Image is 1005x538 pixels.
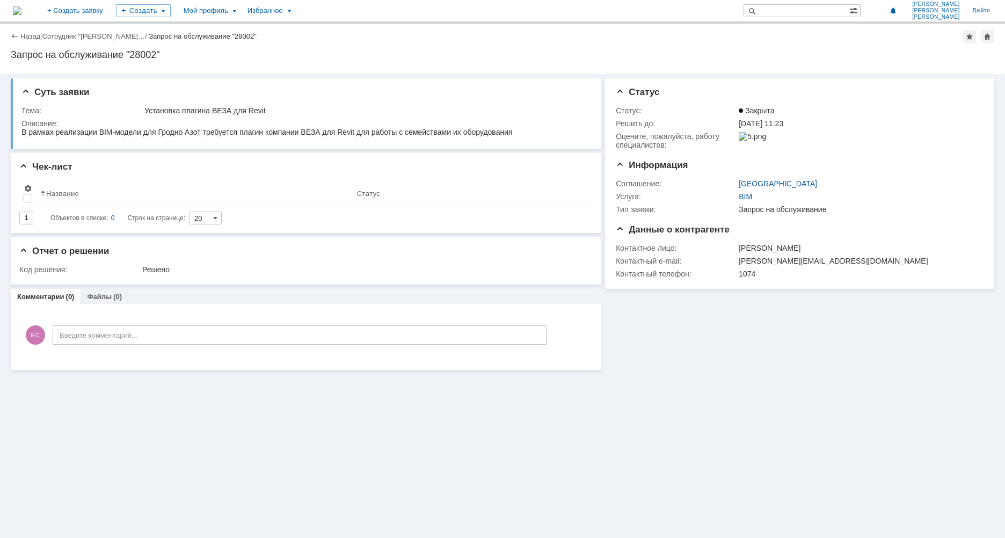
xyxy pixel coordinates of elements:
span: Суть заявки [21,87,89,97]
a: Комментарии [17,293,64,301]
div: 1074 [739,270,978,278]
div: Услуга: [616,192,737,201]
div: (0) [113,293,122,301]
i: Строк на странице: [50,212,185,224]
div: Oцените, пожалуйста, работу специалистов: [616,132,737,149]
span: Закрыта [739,106,774,115]
div: Установка плагина ВЕЗА для Revit [144,106,585,115]
a: Сотрудник "[PERSON_NAME]… [42,32,145,40]
div: Код решения: [19,265,140,274]
div: Тип заявки: [616,205,737,214]
div: Статус [357,190,380,198]
span: Настройки [24,184,32,193]
div: Решить до: [616,119,737,128]
div: Запрос на обслуживание "28002" [149,32,257,40]
div: 0 [111,212,115,224]
a: BIM [739,192,752,201]
img: 5.png [739,132,766,141]
div: Запрос на обслуживание "28002" [11,49,994,60]
span: Объектов в списке: [50,214,108,222]
span: [PERSON_NAME] [912,1,960,8]
div: Добавить в избранное [963,30,976,43]
span: Данные о контрагенте [616,224,730,235]
div: Решено [142,265,585,274]
div: Описание: [21,119,587,128]
a: Файлы [87,293,112,301]
div: Создать [116,4,171,17]
th: Статус [353,180,584,207]
span: Чек-лист [19,162,72,172]
div: / [42,32,149,40]
span: Информация [616,160,688,170]
a: Перейти на домашнюю страницу [13,6,21,15]
div: [PERSON_NAME] [739,244,978,252]
div: Контактный e-mail: [616,257,737,265]
span: ЕС [26,325,45,345]
img: logo [13,6,21,15]
div: (0) [66,293,75,301]
div: | [40,32,42,40]
a: [GEOGRAPHIC_DATA] [739,179,817,188]
span: Отчет о решении [19,246,109,256]
div: Тема: [21,106,142,115]
span: [DATE] 11:23 [739,119,783,128]
div: Соглашение: [616,179,737,188]
div: Сделать домашней страницей [981,30,994,43]
span: [PERSON_NAME] [912,8,960,14]
div: Статус: [616,106,737,115]
div: Контактное лицо: [616,244,737,252]
span: Расширенный поиск [849,5,860,15]
div: [PERSON_NAME][EMAIL_ADDRESS][DOMAIN_NAME] [739,257,978,265]
span: [PERSON_NAME] [912,14,960,20]
div: Запрос на обслуживание [739,205,978,214]
a: Назад [20,32,40,40]
div: Контактный телефон: [616,270,737,278]
th: Название [37,180,353,207]
div: Название [46,190,79,198]
span: Статус [616,87,659,97]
